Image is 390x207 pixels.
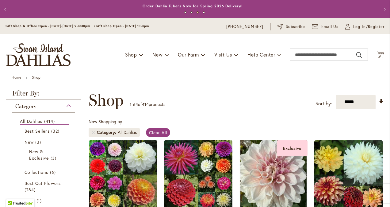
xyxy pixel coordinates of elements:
[12,75,21,80] a: Home
[184,11,186,14] button: 1 of 4
[190,11,193,14] button: 2 of 4
[44,118,56,124] span: 414
[379,54,381,58] span: 3
[214,51,232,58] span: Visit Us
[146,128,170,137] a: Clear All
[118,129,137,135] div: All Dahlias
[6,24,96,28] span: Gift Shop & Office Open - [DATE]-[DATE] 9-4:30pm /
[50,169,57,175] span: 6
[92,131,95,134] a: Remove Category All Dahlias
[321,24,339,30] span: Email Us
[89,91,124,109] span: Shop
[51,128,61,134] span: 32
[226,24,263,30] a: [PHONE_NUMBER]
[152,51,162,58] span: New
[353,24,384,30] span: Log In/Register
[89,119,122,124] span: Now Shopping by
[25,198,35,204] span: Seed
[6,43,71,66] a: store logo
[133,101,138,107] span: 64
[197,11,199,14] button: 3 of 4
[25,197,64,204] a: Seed
[15,103,36,110] span: Category
[149,130,167,135] span: Clear All
[25,139,34,145] span: New
[25,139,64,145] a: New
[96,24,149,28] span: Gift Shop Open - [DATE] 10-3pm
[142,101,149,107] span: 414
[286,24,305,30] span: Subscribe
[25,180,64,193] a: Best Cut Flowers
[247,51,275,58] span: Help Center
[25,128,64,134] a: Best Sellers
[315,98,332,109] label: Sort by:
[20,118,69,125] a: All Dahlias
[32,75,40,80] strong: Shop
[25,180,61,186] span: Best Cut Flowers
[203,11,205,14] button: 4 of 4
[376,51,384,59] button: 3
[51,155,58,161] span: 3
[277,140,308,156] div: Exclusive
[130,100,165,109] p: - of products
[97,129,118,135] span: Category
[5,185,22,202] iframe: Launch Accessibility Center
[25,169,48,175] span: Collections
[29,148,59,161] a: New &amp; Exclusive
[378,3,390,15] button: Next
[25,186,37,193] span: 284
[312,24,339,30] a: Email Us
[25,169,64,175] a: Collections
[20,118,43,124] span: All Dahlias
[277,24,305,30] a: Subscribe
[130,101,132,107] span: 1
[35,139,43,145] span: 3
[345,24,384,30] a: Log In/Register
[25,128,50,134] span: Best Sellers
[143,4,243,8] a: Order Dahlia Tubers Now for Spring 2026 Delivery!
[6,90,81,100] strong: Filter By:
[36,197,43,204] span: 1
[178,51,199,58] span: Our Farm
[125,51,137,58] span: Shop
[29,149,49,161] span: New & Exclusive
